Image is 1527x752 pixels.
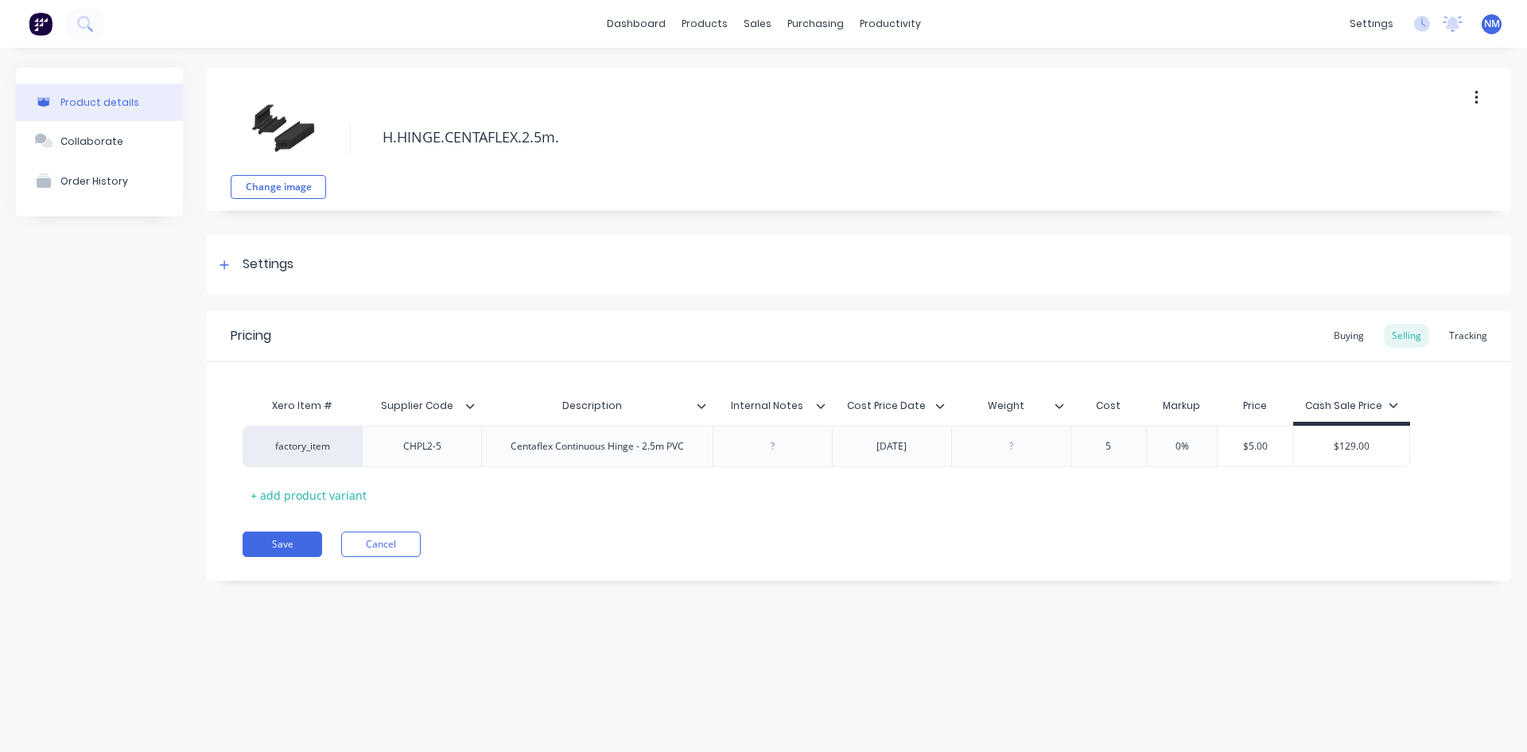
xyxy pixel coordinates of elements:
[1070,390,1147,422] div: Cost
[1215,427,1295,466] div: $5.00
[498,436,697,457] div: Centaflex Continuous Hinge - 2.5m PVC
[362,386,472,426] div: Supplier Code
[60,96,139,108] div: Product details
[832,390,951,422] div: Cost Price Date
[258,439,346,454] div: factory_item
[951,386,1061,426] div: Weight
[852,436,931,457] div: [DATE]
[832,386,942,426] div: Cost Price Date
[1069,439,1148,454] input: ?
[481,390,713,422] div: Description
[951,390,1070,422] div: Weight
[736,12,779,36] div: sales
[1326,324,1372,348] div: Buying
[599,12,674,36] a: dashboard
[231,326,271,345] div: Pricing
[231,80,326,199] div: fileChange image
[243,390,362,422] div: Xero Item #
[779,12,852,36] div: purchasing
[29,12,52,36] img: Factory
[1142,427,1222,466] div: 0%
[60,135,123,147] div: Collaborate
[713,390,832,422] div: Internal Notes
[1294,427,1410,466] div: $129.00
[1342,12,1401,36] div: settings
[1384,324,1429,348] div: Selling
[1441,324,1495,348] div: Tracking
[852,12,929,36] div: productivity
[375,119,1380,156] textarea: H.HINGE.CENTAFLEX.2.5m.
[16,121,183,161] button: Collaborate
[16,161,183,201] button: Order History
[1484,17,1500,31] span: NM
[1217,390,1293,422] div: Price
[1305,399,1398,413] div: Cash Sale Price
[243,255,293,275] div: Settings
[243,483,375,508] div: + add product variant
[243,532,322,557] button: Save
[341,532,421,557] button: Cancel
[60,175,128,187] div: Order History
[239,88,318,167] img: file
[1146,390,1217,422] div: Markup
[674,12,736,36] div: products
[16,84,183,121] button: Product details
[362,390,481,422] div: Supplier Code
[481,386,703,426] div: Description
[243,426,1410,467] div: factory_itemCHPL2-5Centaflex Continuous Hinge - 2.5m PVC[DATE]0%$5.00$129.00
[383,436,462,457] div: CHPL2-5
[713,386,822,426] div: Internal Notes
[231,175,326,199] button: Change image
